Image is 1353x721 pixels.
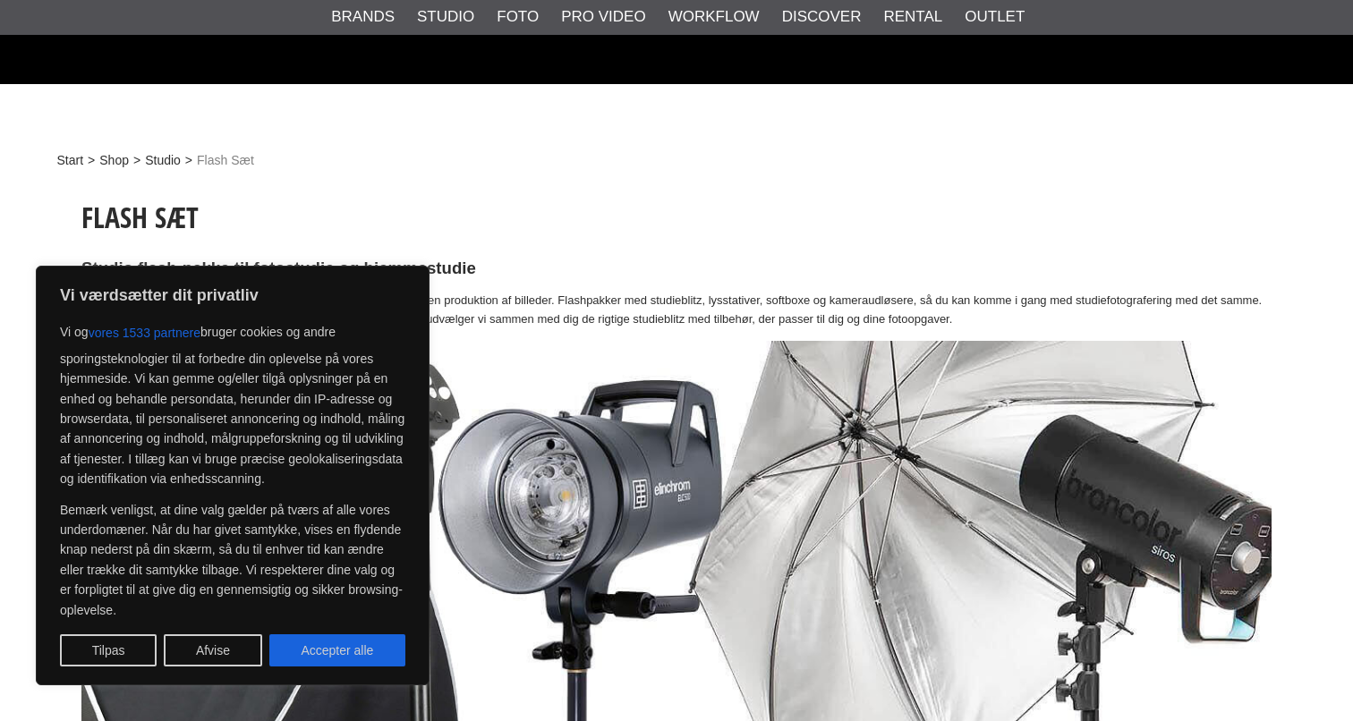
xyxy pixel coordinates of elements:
button: vores 1533 partnere [89,317,200,349]
p: Vi værdsætter dit privatliv [60,284,405,306]
span: > [133,151,140,170]
a: Studio [145,151,181,170]
p: Bemærk venligst, at dine valg gælder på tværs af alle vores underdomæner. Når du har givet samtyk... [60,500,405,620]
h1: Flash Sæt [81,198,1272,237]
a: Shop [99,151,129,170]
button: Afvise [164,634,262,666]
a: Pro Video [561,5,645,29]
a: Outlet [965,5,1025,29]
p: Vi tilbyder pakker med studieblitz til fotostudie, hjemmestudie og egen produktion af billeder. F... [81,292,1272,329]
a: Brands [331,5,395,29]
p: Vi og bruger cookies og andre sporingsteknologier til at forbedre din oplevelse på vores hjemmesi... [60,317,405,489]
span: > [88,151,95,170]
a: Foto [497,5,539,29]
span: Flash Sæt [197,151,254,170]
a: Workflow [668,5,760,29]
h3: Studio flash-pakke til fotostudie og hjemmestudie [81,257,1272,280]
div: Vi værdsætter dit privatliv [36,266,430,685]
a: Studio [417,5,474,29]
span: > [185,151,192,170]
button: Tilpas [60,634,157,666]
a: Start [57,151,84,170]
a: Discover [782,5,862,29]
button: Accepter alle [269,634,405,666]
a: Rental [883,5,942,29]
